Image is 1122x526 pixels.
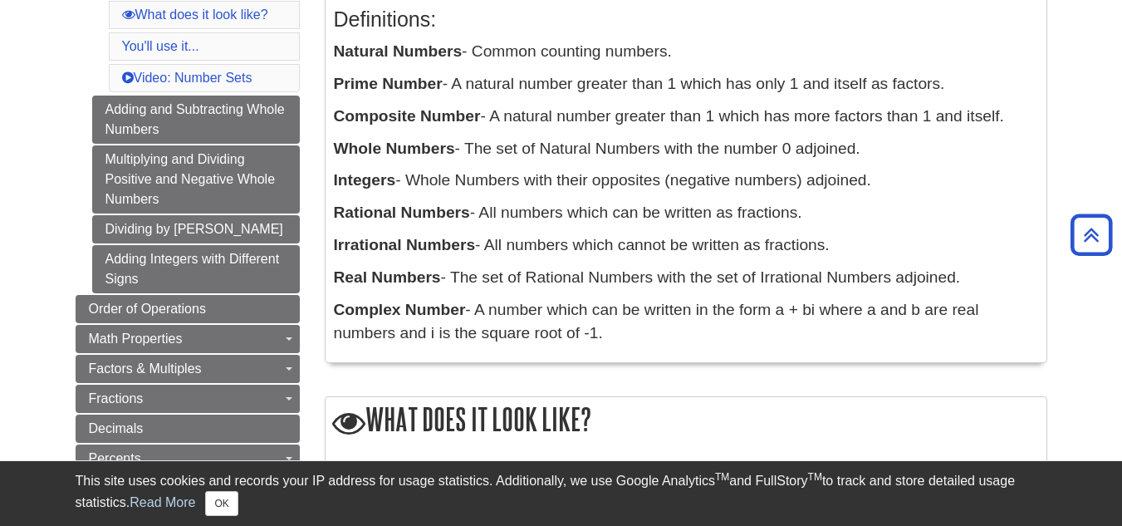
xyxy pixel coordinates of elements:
[76,445,300,473] a: Percents
[334,298,1038,347] p: - A number which can be written in the form a + bi where a and b are real numbers and i is the sq...
[76,325,300,353] a: Math Properties
[715,471,729,483] sup: TM
[92,145,300,214] a: Multiplying and Dividing Positive and Negative Whole Numbers
[89,391,144,406] span: Fractions
[334,7,1038,32] h3: Definitions:
[76,295,300,323] a: Order of Operations
[334,137,1038,161] p: - The set of Natural Numbers with the number 0 adjoined.
[334,72,1038,96] p: - A natural number greater than 1 which has only 1 and itself as factors.
[122,7,268,22] a: What does it look like?
[334,169,1038,193] p: - Whole Numbers with their opposites (negative numbers) adjoined.
[76,415,300,443] a: Decimals
[334,40,1038,64] p: - Common counting numbers.
[92,245,300,293] a: Adding Integers with Different Signs
[334,301,466,318] b: Complex Number
[130,495,195,509] a: Read More
[334,140,455,157] b: Whole Numbers
[89,361,202,376] span: Factors & Multiples
[92,96,300,144] a: Adding and Subtracting Whole Numbers
[808,471,822,483] sup: TM
[122,39,199,53] a: You'll use it...
[89,302,206,316] span: Order of Operations
[334,105,1038,129] p: - A natural number greater than 1 which has more factors than 1 and itself.
[76,471,1047,516] div: This site uses cookies and records your IP address for usage statistics. Additionally, we use Goo...
[89,421,144,435] span: Decimals
[326,397,1046,445] h2: What does it look like?
[76,385,300,413] a: Fractions
[334,42,463,60] b: Natural Numbers
[334,171,396,189] b: Integers
[334,107,481,125] b: Composite Number
[334,268,441,286] b: Real Numbers
[334,234,1038,258] p: - All numbers which cannot be written as fractions.
[334,75,443,92] b: Prime Number
[334,266,1038,290] p: - The set of Rational Numbers with the set of Irrational Numbers adjoined.
[76,355,300,383] a: Factors & Multiples
[89,332,183,346] span: Math Properties
[334,204,470,221] b: Rational Numbers
[122,71,252,85] a: Video: Number Sets
[1065,224,1118,246] a: Back to Top
[334,201,1038,225] p: - All numbers which can be written as fractions.
[334,236,476,253] b: Irrational Numbers
[89,451,141,465] span: Percents
[92,215,300,243] a: Dividing by [PERSON_NAME]
[205,491,238,516] button: Close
